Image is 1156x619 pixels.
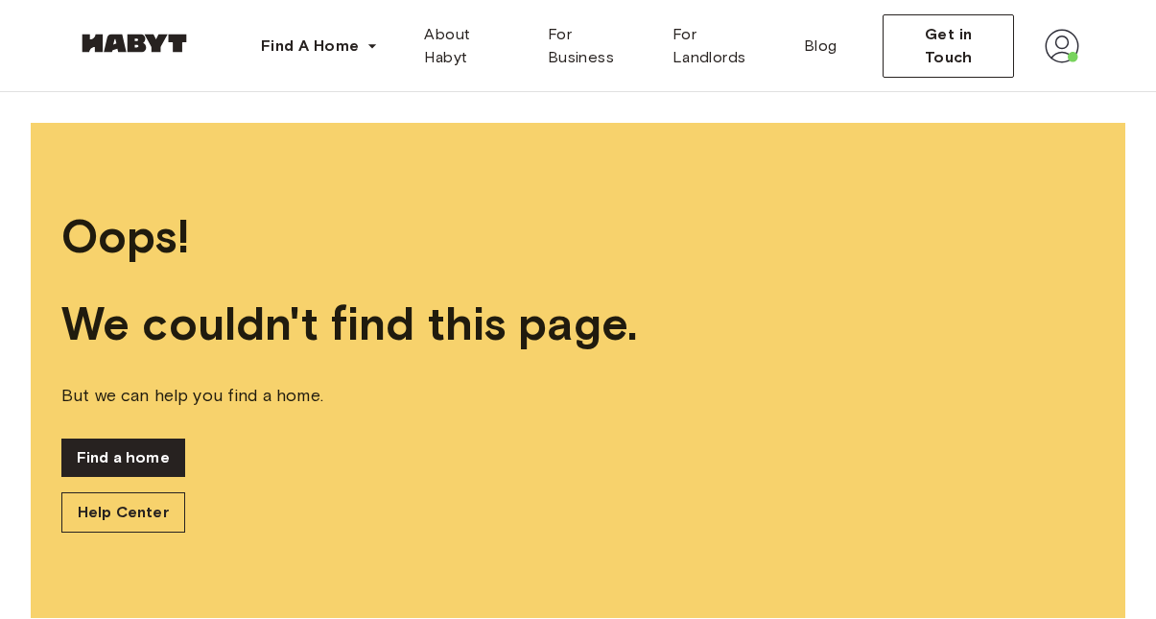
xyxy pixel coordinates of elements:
[657,15,789,77] a: For Landlords
[409,15,531,77] a: About Habyt
[77,34,192,53] img: Habyt
[789,15,853,77] a: Blog
[804,35,838,58] span: Blog
[424,23,516,69] span: About Habyt
[883,14,1014,78] button: Get in Touch
[532,15,657,77] a: For Business
[672,23,773,69] span: For Landlords
[61,383,1095,408] span: But we can help you find a home.
[61,439,185,477] a: Find a home
[261,35,359,58] span: Find A Home
[61,208,1095,265] span: Oops!
[548,23,642,69] span: For Business
[61,492,185,533] a: Help Center
[61,296,1095,352] span: We couldn't find this page.
[1045,29,1079,63] img: avatar
[899,23,998,69] span: Get in Touch
[246,27,393,65] button: Find A Home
